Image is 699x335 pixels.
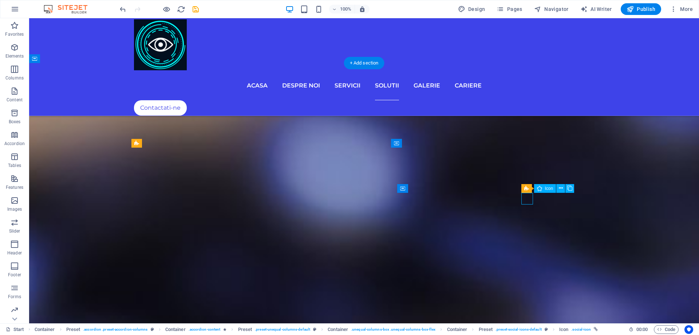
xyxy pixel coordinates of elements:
[670,5,693,13] span: More
[42,5,96,13] img: Editor Logo
[7,250,22,256] p: Header
[455,3,488,15] button: Design
[545,186,553,191] span: Icon
[223,327,226,331] i: Element contains an animation
[340,5,352,13] h6: 100%
[119,5,127,13] i: Undo: Change text (Ctrl+Z)
[571,325,591,334] span: . social-icon
[458,5,485,13] span: Design
[494,3,525,15] button: Pages
[577,3,615,15] button: AI Writer
[313,327,316,331] i: This element is a customizable preset
[495,325,542,334] span: . preset-social-icons-default
[559,325,568,334] span: Click to select. Double-click to edit
[9,228,20,234] p: Slider
[8,294,21,300] p: Forms
[66,325,80,334] span: Click to select. Double-click to edit
[344,57,384,69] div: + Add section
[118,5,127,13] button: undo
[657,325,675,334] span: Code
[191,5,200,13] button: save
[35,325,55,334] span: Click to select. Double-click to edit
[189,325,221,334] span: . accordion-content
[621,3,661,15] button: Publish
[534,5,569,13] span: Navigator
[329,5,355,13] button: 100%
[177,5,185,13] button: reload
[531,3,572,15] button: Navigator
[545,327,548,331] i: This element is a customizable preset
[4,141,25,147] p: Accordion
[447,325,467,334] span: Click to select. Double-click to edit
[641,327,643,332] span: :
[359,6,366,12] i: On resize automatically adjust zoom level to fit chosen device.
[629,325,648,334] h6: Session time
[151,327,154,331] i: This element is a customizable preset
[594,327,598,331] i: This element is linked
[580,5,612,13] span: AI Writer
[479,325,493,334] span: Click to select. Double-click to edit
[497,5,522,13] span: Pages
[351,325,435,334] span: . unequal-columns-box .unequal-columns-box-flex
[5,53,24,59] p: Elements
[627,5,655,13] span: Publish
[6,325,24,334] a: Click to cancel selection. Double-click to open Pages
[165,325,186,334] span: Click to select. Double-click to edit
[5,75,24,81] p: Columns
[7,206,22,212] p: Images
[83,325,147,334] span: . accordion .preset-accordion-columns
[238,325,252,334] span: Click to select. Double-click to edit
[667,3,696,15] button: More
[636,325,648,334] span: 00 00
[35,325,598,334] nav: breadcrumb
[255,325,310,334] span: . preset-unequal-columns-default
[328,325,348,334] span: Click to select. Double-click to edit
[5,31,24,37] p: Favorites
[8,163,21,168] p: Tables
[9,119,21,125] p: Boxes
[8,272,21,278] p: Footer
[684,325,693,334] button: Usercentrics
[6,184,23,190] p: Features
[654,325,679,334] button: Code
[7,97,23,103] p: Content
[455,3,488,15] div: Design (Ctrl+Alt+Y)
